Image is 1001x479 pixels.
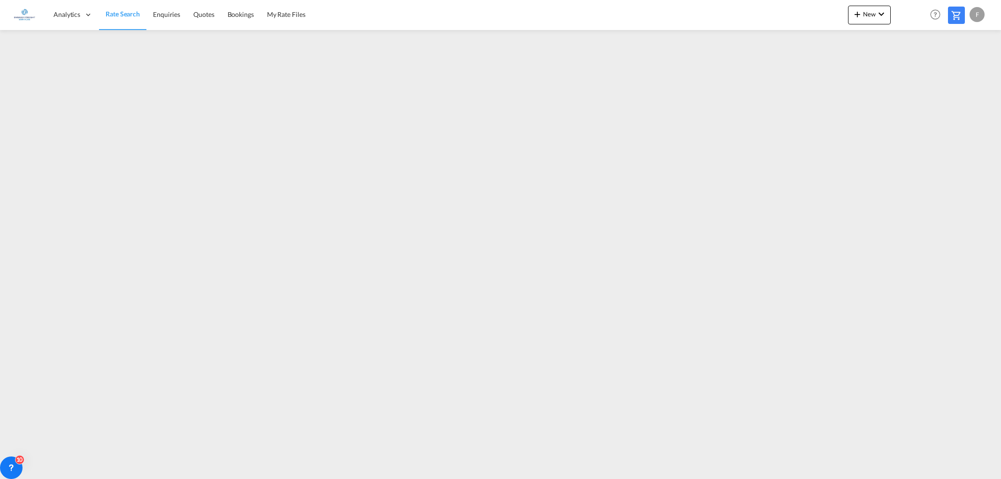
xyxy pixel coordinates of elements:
span: Rate Search [106,10,140,18]
md-icon: icon-plus 400-fg [852,8,863,20]
md-icon: icon-chevron-down [876,8,887,20]
div: Help [927,7,948,23]
span: Enquiries [153,10,180,18]
span: Analytics [53,10,80,19]
div: F [970,7,985,22]
span: Quotes [193,10,214,18]
img: e1326340b7c511ef854e8d6a806141ad.jpg [14,4,35,25]
span: My Rate Files [267,10,306,18]
span: Help [927,7,943,23]
span: Bookings [228,10,254,18]
button: icon-plus 400-fgNewicon-chevron-down [848,6,891,24]
span: New [852,10,887,18]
